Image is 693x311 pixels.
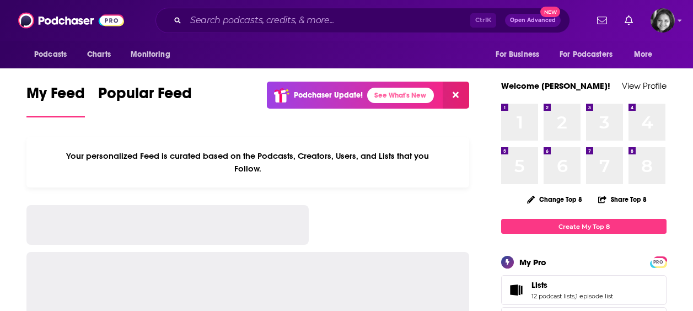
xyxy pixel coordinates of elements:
a: 1 episode list [576,292,613,300]
span: Ctrl K [470,13,496,28]
button: Open AdvancedNew [505,14,561,27]
button: open menu [488,44,553,65]
a: Welcome [PERSON_NAME]! [501,81,610,91]
a: PRO [652,258,665,266]
a: Lists [505,282,527,298]
p: Podchaser Update! [294,90,363,100]
input: Search podcasts, credits, & more... [186,12,470,29]
img: User Profile [651,8,675,33]
a: Show notifications dropdown [593,11,611,30]
img: Podchaser - Follow, Share and Rate Podcasts [18,10,124,31]
a: My Feed [26,84,85,117]
span: Podcasts [34,47,67,62]
span: Open Advanced [510,18,556,23]
span: More [634,47,653,62]
a: View Profile [622,81,667,91]
a: Create My Top 8 [501,219,667,234]
button: Share Top 8 [598,189,647,210]
span: Lists [531,280,547,290]
span: Lists [501,275,667,305]
span: For Podcasters [560,47,613,62]
div: My Pro [519,257,546,267]
span: For Business [496,47,539,62]
a: 12 podcast lists [531,292,574,300]
button: Change Top 8 [520,192,589,206]
button: Show profile menu [651,8,675,33]
a: Show notifications dropdown [620,11,637,30]
button: open menu [626,44,667,65]
span: My Feed [26,84,85,109]
button: open menu [552,44,628,65]
a: Popular Feed [98,84,192,117]
div: Your personalized Feed is curated based on the Podcasts, Creators, Users, and Lists that you Follow. [26,137,469,187]
a: See What's New [367,88,434,103]
div: Search podcasts, credits, & more... [155,8,570,33]
span: Monitoring [131,47,170,62]
span: New [540,7,560,17]
a: Charts [80,44,117,65]
button: open menu [26,44,81,65]
button: open menu [123,44,184,65]
span: , [574,292,576,300]
span: Popular Feed [98,84,192,109]
span: Logged in as ShailiPriya [651,8,675,33]
span: Charts [87,47,111,62]
a: Lists [531,280,613,290]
